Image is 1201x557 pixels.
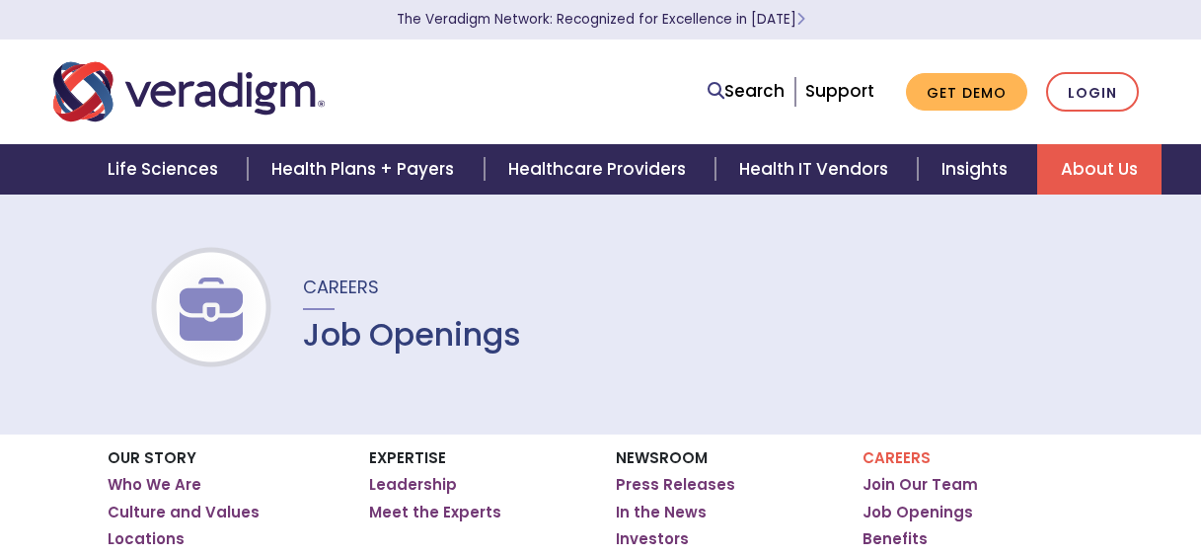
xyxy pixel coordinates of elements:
[53,59,325,124] img: Veradigm logo
[616,475,735,495] a: Press Releases
[616,529,689,549] a: Investors
[708,78,785,105] a: Search
[863,529,928,549] a: Benefits
[906,73,1027,112] a: Get Demo
[805,79,874,103] a: Support
[485,144,715,195] a: Healthcare Providers
[863,503,973,522] a: Job Openings
[369,475,457,495] a: Leadership
[918,144,1037,195] a: Insights
[715,144,918,195] a: Health IT Vendors
[303,316,521,354] h1: Job Openings
[1046,72,1139,113] a: Login
[796,10,805,29] span: Learn More
[616,503,707,522] a: In the News
[248,144,484,195] a: Health Plans + Payers
[397,10,805,29] a: The Veradigm Network: Recognized for Excellence in [DATE]Learn More
[303,275,379,299] span: Careers
[1037,144,1162,195] a: About Us
[108,475,201,495] a: Who We Are
[369,503,501,522] a: Meet the Experts
[108,503,260,522] a: Culture and Values
[84,144,248,195] a: Life Sciences
[863,475,978,495] a: Join Our Team
[108,529,185,549] a: Locations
